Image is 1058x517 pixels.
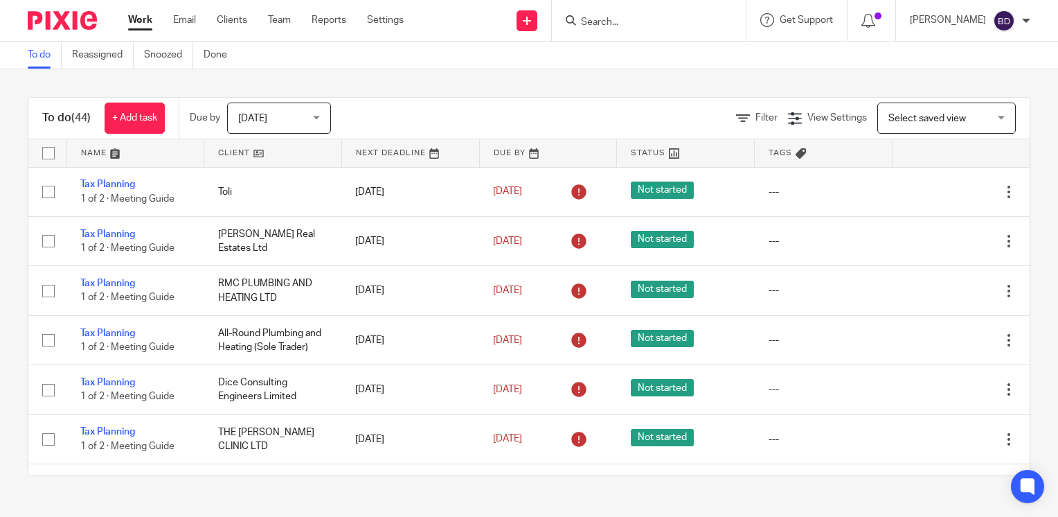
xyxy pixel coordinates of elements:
[367,13,404,27] a: Settings
[204,414,342,464] td: THE [PERSON_NAME] CLINIC LTD
[341,315,479,365] td: [DATE]
[28,11,97,30] img: Pixie
[204,42,237,69] a: Done
[580,17,704,29] input: Search
[71,112,91,123] span: (44)
[217,13,247,27] a: Clients
[204,266,342,315] td: RMC PLUMBING AND HEATING LTD
[80,179,135,189] a: Tax Planning
[80,427,135,437] a: Tax Planning
[807,113,867,123] span: View Settings
[755,113,778,123] span: Filter
[341,266,479,315] td: [DATE]
[631,281,694,298] span: Not started
[888,114,966,123] span: Select saved view
[769,283,879,297] div: ---
[493,236,522,246] span: [DATE]
[144,42,193,69] a: Snoozed
[631,330,694,347] span: Not started
[341,365,479,414] td: [DATE]
[42,111,91,125] h1: To do
[769,383,879,396] div: ---
[493,286,522,295] span: [DATE]
[780,15,833,25] span: Get Support
[341,216,479,265] td: [DATE]
[493,385,522,394] span: [DATE]
[80,229,135,239] a: Tax Planning
[80,279,135,288] a: Tax Planning
[631,182,694,199] span: Not started
[72,42,134,69] a: Reassigned
[631,429,694,446] span: Not started
[769,432,879,446] div: ---
[28,42,62,69] a: To do
[268,13,291,27] a: Team
[769,149,792,157] span: Tags
[769,333,879,347] div: ---
[80,328,135,338] a: Tax Planning
[80,392,174,402] span: 1 of 2 · Meeting Guide
[128,13,152,27] a: Work
[105,103,165,134] a: + Add task
[204,216,342,265] td: [PERSON_NAME] Real Estates Ltd
[631,379,694,396] span: Not started
[238,114,267,123] span: [DATE]
[769,185,879,199] div: ---
[493,435,522,444] span: [DATE]
[80,194,174,204] span: 1 of 2 · Meeting Guide
[631,231,694,248] span: Not started
[312,13,346,27] a: Reports
[80,342,174,352] span: 1 of 2 · Meeting Guide
[204,167,342,216] td: Toli
[190,111,220,125] p: Due by
[993,10,1015,32] img: svg%3E
[769,234,879,248] div: ---
[204,464,342,514] td: MADE FOR MORE LIMITED
[173,13,196,27] a: Email
[341,414,479,464] td: [DATE]
[80,243,174,253] span: 1 of 2 · Meeting Guide
[80,293,174,303] span: 1 of 2 · Meeting Guide
[341,167,479,216] td: [DATE]
[204,365,342,414] td: Dice Consulting Engineers Limited
[204,315,342,365] td: All-Round Plumbing and Heating (Sole Trader)
[341,464,479,514] td: [DATE]
[493,335,522,345] span: [DATE]
[80,378,135,387] a: Tax Planning
[910,13,986,27] p: [PERSON_NAME]
[80,441,174,451] span: 1 of 2 · Meeting Guide
[493,187,522,197] span: [DATE]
